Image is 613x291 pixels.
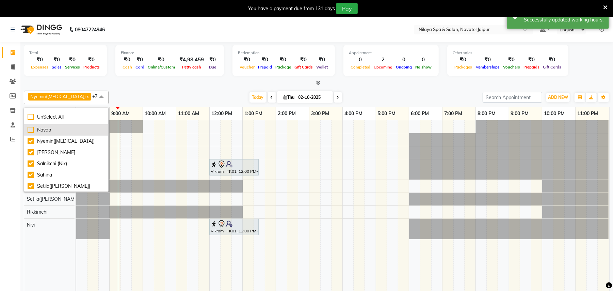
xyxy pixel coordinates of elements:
[501,56,522,64] div: ₹0
[28,160,105,167] div: Salnikchi (Nik)
[238,50,329,56] div: Redemption
[314,65,329,70] span: Wallet
[82,56,101,64] div: ₹0
[276,109,297,119] a: 2:00 PM
[474,65,501,70] span: Memberships
[63,56,82,64] div: ₹0
[207,56,219,64] div: ₹0
[29,56,50,64] div: ₹0
[349,65,372,70] span: Completed
[176,109,201,119] a: 11:00 AM
[314,56,329,64] div: ₹0
[522,56,541,64] div: ₹0
[541,65,563,70] span: Gift Cards
[238,65,256,70] span: Voucher
[248,5,335,12] div: You have a payment due from 131 days
[509,109,531,119] a: 9:00 PM
[546,93,570,102] button: ADD NEW
[293,56,314,64] div: ₹0
[453,50,563,56] div: Other sales
[522,65,541,70] span: Prepaids
[27,209,47,215] span: Rikkimchi
[28,126,105,134] div: Navab
[210,109,234,119] a: 12:00 PM
[177,56,207,64] div: ₹4,98,459
[249,92,267,103] span: Today
[474,56,501,64] div: ₹0
[92,93,103,99] span: +7
[548,95,568,100] span: ADD NEW
[296,92,330,103] input: 2025-10-02
[541,56,563,64] div: ₹0
[343,109,364,119] a: 4:00 PM
[207,65,218,70] span: Due
[483,92,542,103] input: Search Appointment
[376,109,398,119] a: 5:00 PM
[524,16,604,24] div: Successfully updated working hours.
[134,56,146,64] div: ₹0
[243,109,264,119] a: 1:00 PM
[180,65,203,70] span: Petty cash
[28,149,105,156] div: [PERSON_NAME]
[414,56,433,64] div: 0
[453,56,474,64] div: ₹0
[282,95,296,100] span: Thu
[17,20,64,39] img: logo
[274,56,293,64] div: ₹0
[542,109,566,119] a: 10:00 PM
[256,56,274,64] div: ₹0
[238,56,256,64] div: ₹0
[210,220,258,234] div: Vikram , TK01, 12:00 PM-01:30 PM, Deep Tissue Repair Therapy (For Men) 90 Min
[372,65,394,70] span: Upcoming
[50,56,63,64] div: ₹0
[453,65,474,70] span: Packages
[576,109,600,119] a: 11:00 PM
[50,65,63,70] span: Sales
[134,65,146,70] span: Card
[274,65,293,70] span: Package
[442,109,464,119] a: 7:00 PM
[143,109,167,119] a: 10:00 AM
[29,50,101,56] div: Total
[121,65,134,70] span: Cash
[293,65,314,70] span: Gift Cards
[86,94,89,99] a: x
[28,138,105,145] div: Nyemin([MEDICAL_DATA])
[75,20,105,39] b: 08047224946
[82,65,101,70] span: Products
[210,160,258,174] div: Vikram , TK01, 12:00 PM-01:30 PM, Deep Tissue Repair Therapy (For Men) 90 Min
[336,3,358,14] button: Pay
[414,65,433,70] span: No show
[27,196,80,202] span: Setila([PERSON_NAME])
[349,50,433,56] div: Appointment
[372,56,394,64] div: 2
[63,65,82,70] span: Services
[409,109,431,119] a: 6:00 PM
[27,222,35,228] span: Nivi
[146,65,177,70] span: Online/Custom
[29,65,50,70] span: Expenses
[28,171,105,179] div: Sahina
[309,109,331,119] a: 3:00 PM
[28,183,105,190] div: Setila([PERSON_NAME])
[501,65,522,70] span: Vouchers
[30,94,86,99] span: Nyemin([MEDICAL_DATA])
[146,56,177,64] div: ₹0
[28,113,105,121] div: UnSelect All
[394,56,414,64] div: 0
[256,65,274,70] span: Prepaid
[394,65,414,70] span: Ongoing
[110,109,131,119] a: 9:00 AM
[121,50,219,56] div: Finance
[121,56,134,64] div: ₹0
[476,109,497,119] a: 8:00 PM
[349,56,372,64] div: 0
